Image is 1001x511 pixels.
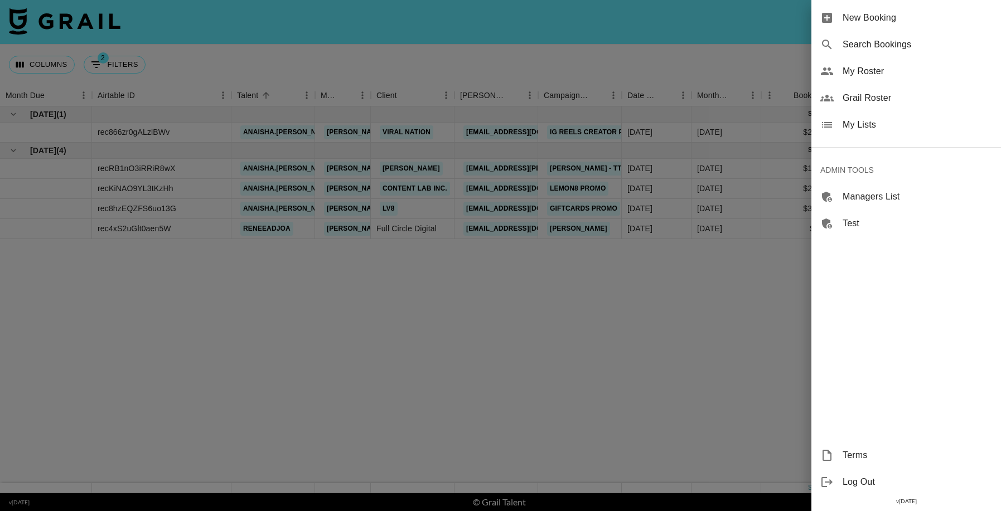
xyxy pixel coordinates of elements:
[811,469,1001,495] div: Log Out
[843,118,992,132] span: My Lists
[811,4,1001,31] div: New Booking
[843,91,992,105] span: Grail Roster
[843,11,992,25] span: New Booking
[811,111,1001,138] div: My Lists
[811,85,1001,111] div: Grail Roster
[811,442,1001,469] div: Terms
[811,495,1001,507] div: v [DATE]
[843,475,992,489] span: Log Out
[811,157,1001,183] div: ADMIN TOOLS
[811,210,1001,237] div: Test
[843,217,992,230] span: Test
[811,183,1001,210] div: Managers List
[811,58,1001,85] div: My Roster
[811,31,1001,58] div: Search Bookings
[843,449,992,462] span: Terms
[843,65,992,78] span: My Roster
[843,190,992,203] span: Managers List
[843,38,992,51] span: Search Bookings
